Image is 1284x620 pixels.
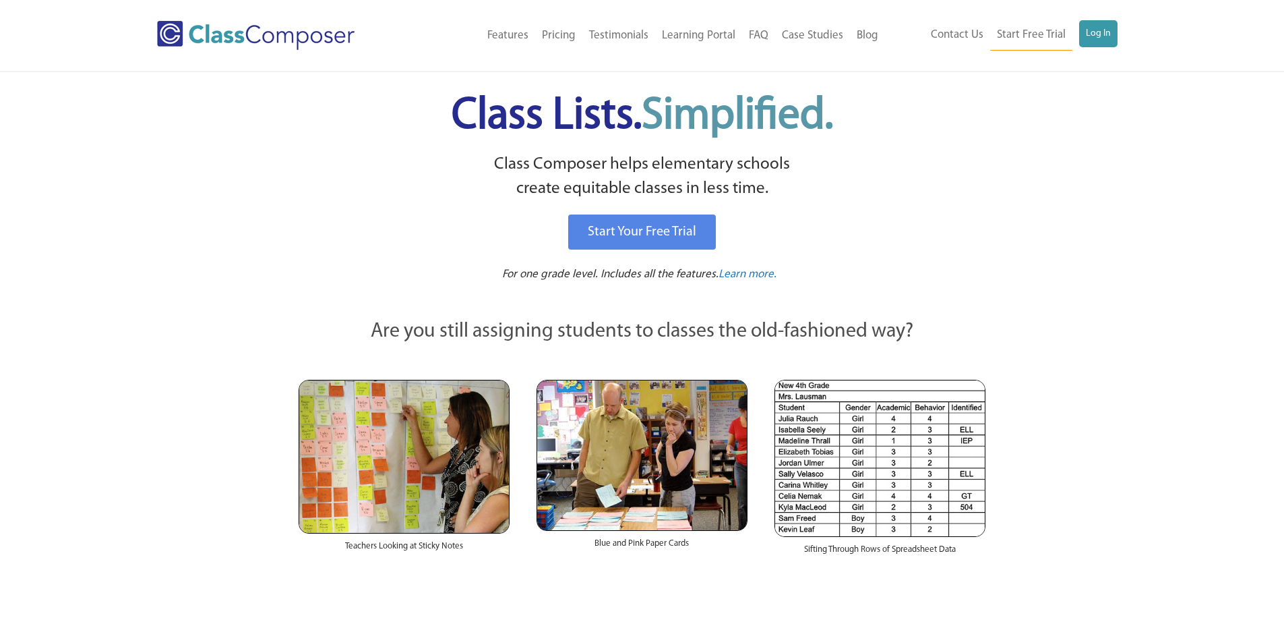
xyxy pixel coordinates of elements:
nav: Header Menu [410,21,885,51]
a: Start Free Trial [990,20,1072,51]
a: Blog [850,21,885,51]
a: FAQ [742,21,775,51]
span: Simplified. [642,94,833,138]
p: Class Composer helps elementary schools create equitable classes in less time. [297,152,988,202]
a: Contact Us [924,20,990,50]
a: Pricing [535,21,582,51]
a: Log In [1079,20,1118,47]
span: Learn more. [719,269,776,280]
span: Start Your Free Trial [588,225,696,239]
nav: Header Menu [885,20,1118,51]
span: Class Lists. [452,94,833,138]
a: Testimonials [582,21,655,51]
img: Spreadsheets [774,380,985,537]
img: Blue and Pink Paper Cards [537,380,747,530]
p: Are you still assigning students to classes the old-fashioned way? [299,317,986,347]
a: Learning Portal [655,21,742,51]
div: Sifting Through Rows of Spreadsheet Data [774,537,985,569]
img: Teachers Looking at Sticky Notes [299,380,510,534]
a: Features [481,21,535,51]
div: Teachers Looking at Sticky Notes [299,534,510,566]
a: Case Studies [775,21,850,51]
img: Class Composer [157,21,355,50]
a: Start Your Free Trial [568,215,716,250]
a: Learn more. [719,266,776,283]
span: For one grade level. Includes all the features. [502,269,719,280]
div: Blue and Pink Paper Cards [537,531,747,563]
